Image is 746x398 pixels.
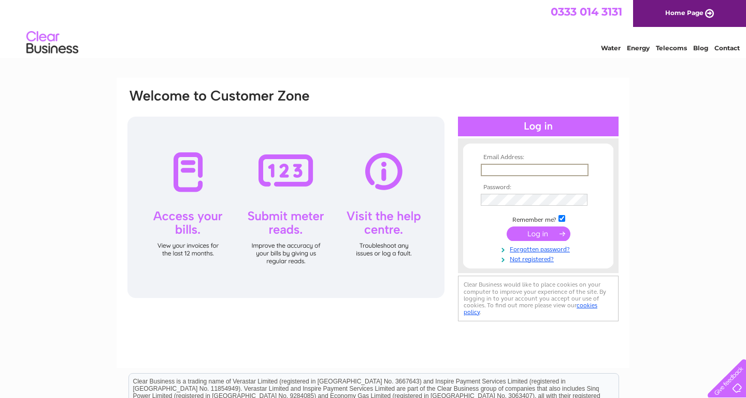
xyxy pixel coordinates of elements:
a: Telecoms [656,44,687,52]
a: 0333 014 3131 [551,5,622,18]
a: Contact [714,44,740,52]
th: Password: [478,184,598,191]
a: Water [601,44,621,52]
th: Email Address: [478,154,598,161]
td: Remember me? [478,214,598,224]
a: Not registered? [481,253,598,263]
a: Energy [627,44,650,52]
input: Submit [507,226,570,241]
img: logo.png [26,27,79,59]
a: Blog [693,44,708,52]
a: cookies policy [464,302,597,316]
a: Forgotten password? [481,244,598,253]
div: Clear Business would like to place cookies on your computer to improve your experience of the sit... [458,276,619,321]
div: Clear Business is a trading name of Verastar Limited (registered in [GEOGRAPHIC_DATA] No. 3667643... [129,6,619,50]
